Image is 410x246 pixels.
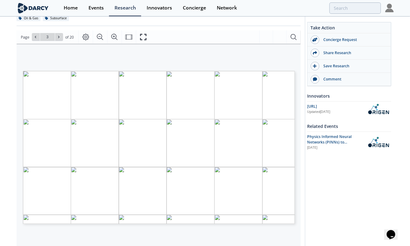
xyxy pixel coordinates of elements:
div: Save Research [319,63,388,69]
div: Subsurface [43,16,69,21]
div: Network [217,6,237,10]
span: Physics Informed Neural Networks (PINNs) to Accelerate Subsurface Scenario Analysis [307,134,352,156]
a: Physics Informed Neural Networks (PINNs) to Accelerate Subsurface Scenario Analysis [DATE] OriGen.AI [307,134,391,150]
iframe: chat widget [384,222,404,240]
div: Innovators [307,91,391,101]
img: OriGen.AI [366,137,391,147]
div: Comment [319,76,388,82]
div: Innovators [147,6,172,10]
div: Concierge Request [319,37,388,43]
div: Research [115,6,136,10]
div: [URL] [307,104,366,109]
div: Related Events [307,121,391,132]
img: logo-wide.svg [17,3,50,13]
img: OriGen.AI [366,104,391,114]
div: Events [88,6,104,10]
div: Oil & Gas [17,16,41,21]
div: Home [64,6,78,10]
a: [URL] Updated[DATE] OriGen.AI [307,104,391,114]
div: Updated [DATE] [307,110,366,114]
div: [DATE] [307,145,361,150]
div: Concierge [183,6,206,10]
img: Profile [385,4,394,12]
div: Share Research [319,50,388,56]
input: Advanced Search [329,2,381,14]
div: Take Action [307,24,391,33]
